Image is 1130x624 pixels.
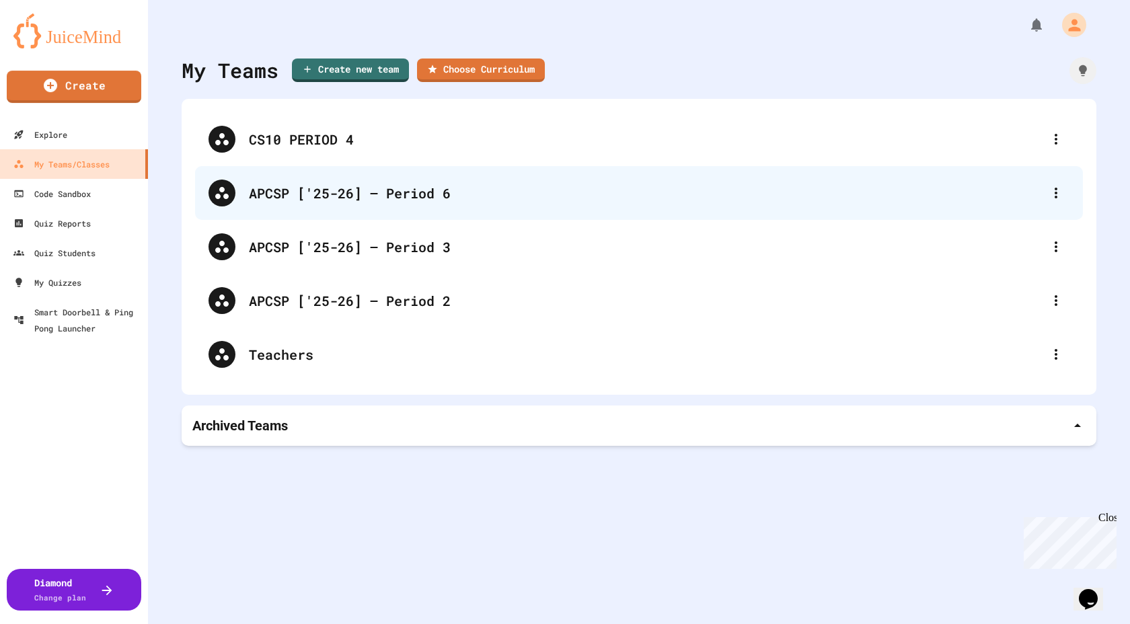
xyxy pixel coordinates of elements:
[195,327,1083,381] div: Teachers
[34,592,86,602] span: Change plan
[7,569,141,611] button: DiamondChange plan
[195,112,1083,166] div: CS10 PERIOD 4
[13,13,135,48] img: logo-orange.svg
[249,290,1043,311] div: APCSP ['25-26] — Period 2
[249,237,1043,257] div: APCSP ['25-26] — Period 3
[249,344,1043,364] div: Teachers
[417,58,545,82] a: Choose Curriculum
[195,274,1083,327] div: APCSP ['25-26] — Period 2
[13,186,91,202] div: Code Sandbox
[13,304,143,336] div: Smart Doorbell & Ping Pong Launcher
[5,5,93,85] div: Chat with us now!Close
[292,58,409,82] a: Create new team
[1048,9,1090,40] div: My Account
[1018,512,1117,569] iframe: chat widget
[195,166,1083,220] div: APCSP ['25-26] — Period 6
[249,183,1043,203] div: APCSP ['25-26] — Period 6
[34,576,86,604] div: Diamond
[13,245,96,261] div: Quiz Students
[13,274,81,290] div: My Quizzes
[1073,570,1117,611] iframe: chat widget
[249,129,1043,149] div: CS10 PERIOD 4
[13,126,67,143] div: Explore
[13,215,91,231] div: Quiz Reports
[192,416,288,435] p: Archived Teams
[7,71,141,103] a: Create
[1069,57,1096,84] div: How it works
[1004,13,1048,36] div: My Notifications
[182,55,278,85] div: My Teams
[13,156,110,172] div: My Teams/Classes
[195,220,1083,274] div: APCSP ['25-26] — Period 3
